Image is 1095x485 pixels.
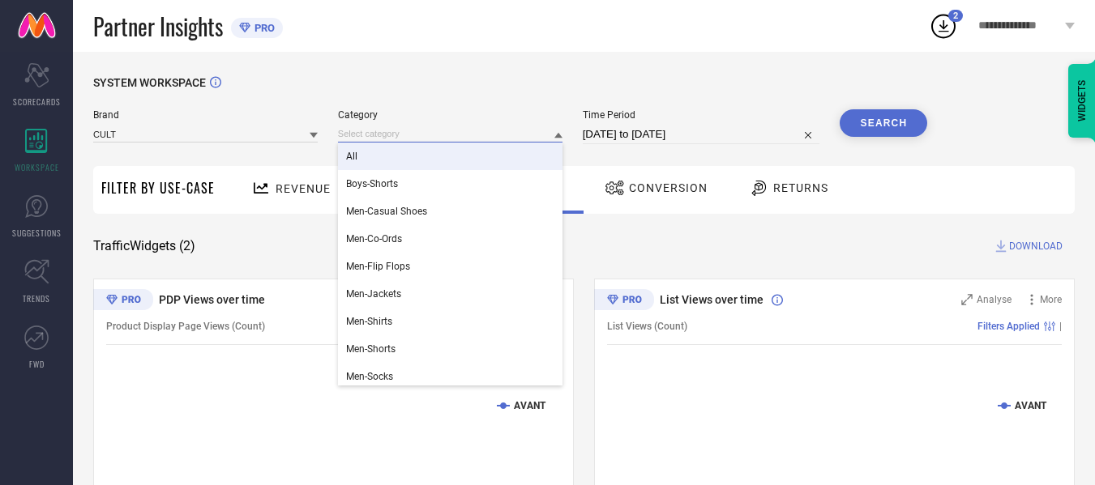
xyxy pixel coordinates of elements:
span: Conversion [629,181,708,194]
span: Revenue [276,182,331,195]
div: Men-Co-Ords [338,225,562,253]
span: WORKSPACE [15,161,59,173]
span: Category [338,109,562,121]
text: AVANT [514,400,546,411]
span: Men-Jackets [346,288,401,300]
div: Men-Shirts [338,308,562,335]
div: Premium [594,289,654,313]
div: Men-Jackets [338,280,562,308]
span: Men-Flip Flops [346,261,410,272]
span: SUGGESTIONS [12,227,62,239]
div: Open download list [929,11,958,40]
input: Select category [338,126,562,143]
span: Brand [93,109,318,121]
svg: Zoom [961,294,973,305]
span: TRENDS [23,292,50,304]
span: Time Period [583,109,820,121]
text: AVANT [1015,400,1047,411]
span: Men-Co-Ords [346,233,402,245]
span: Men-Casual Shoes [346,206,427,217]
span: Returns [773,181,828,194]
span: PRO [250,22,275,34]
span: FWD [29,358,45,370]
span: Partner Insights [93,10,223,43]
span: More [1040,294,1062,305]
button: Search [840,109,927,137]
span: Filter By Use-Case [101,178,215,198]
input: Select time period [583,125,820,144]
div: Premium [93,289,153,313]
span: List Views over time [660,293,764,306]
span: Product Display Page Views (Count) [106,321,265,332]
span: Men-Shirts [346,316,392,327]
div: Men-Flip Flops [338,253,562,280]
span: 2 [953,11,958,21]
span: Filters Applied [977,321,1040,332]
div: Boys-Shorts [338,170,562,198]
span: PDP Views over time [159,293,265,306]
span: DOWNLOAD [1009,238,1063,254]
div: All [338,143,562,170]
span: Men-Socks [346,371,393,382]
span: | [1059,321,1062,332]
div: Men-Socks [338,363,562,390]
span: SCORECARDS [13,96,61,108]
div: Men-Shorts [338,335,562,363]
span: Boys-Shorts [346,178,398,189]
span: List Views (Count) [607,321,687,332]
span: All [346,151,357,162]
div: Men-Casual Shoes [338,198,562,225]
span: Analyse [977,294,1012,305]
span: SYSTEM WORKSPACE [93,76,206,89]
span: Men-Shorts [346,343,396,355]
span: Traffic Widgets ( 2 ) [93,238,195,254]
